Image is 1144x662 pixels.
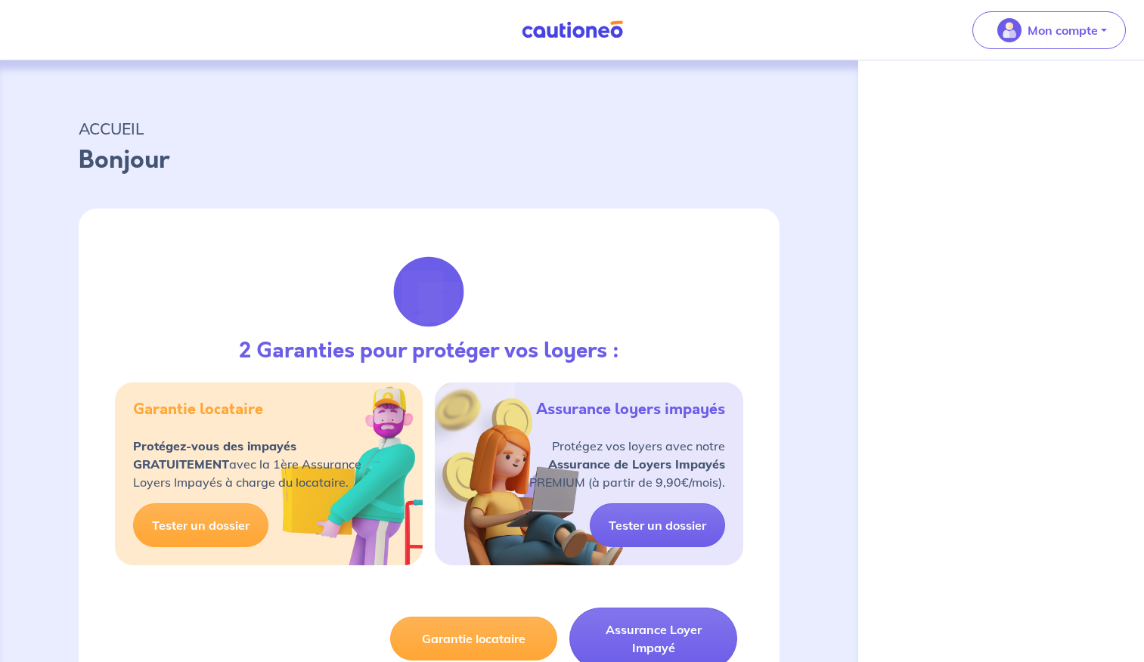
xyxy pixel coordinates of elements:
button: Garantie locataire [390,617,557,660]
h5: Garantie locataire [133,401,263,419]
p: avec la 1ère Assurance Loyers Impayés à charge du locataire. [133,437,361,491]
button: illu_account_valid_menu.svgMon compte [972,11,1126,49]
p: Mon compte [1028,21,1098,39]
p: Bonjour [79,142,780,178]
strong: Assurance de Loyers Impayés [548,456,725,472]
p: ACCUEIL [79,115,780,142]
h3: 2 Garanties pour protéger vos loyers : [239,339,619,364]
p: Protégez vos loyers avec notre PREMIUM (à partir de 9,90€/mois). [529,437,725,491]
strong: Protégez-vous des impayés GRATUITEMENT [133,438,296,472]
img: illu_account_valid_menu.svg [997,18,1022,42]
a: Tester un dossier [590,503,725,547]
img: Cautioneo [516,20,629,39]
h5: Assurance loyers impayés [536,401,725,419]
img: justif-loupe [388,251,470,333]
a: Tester un dossier [133,503,268,547]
